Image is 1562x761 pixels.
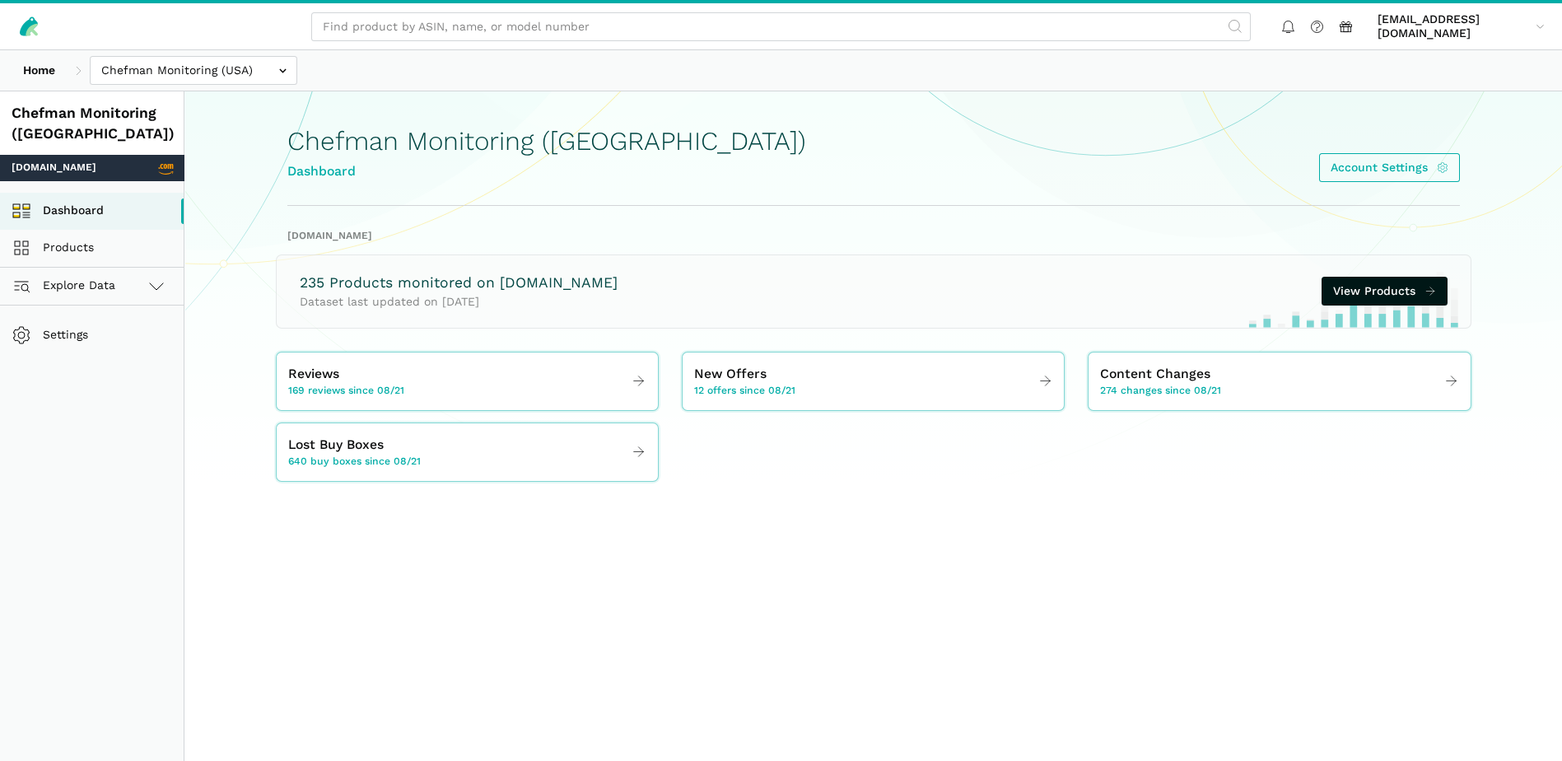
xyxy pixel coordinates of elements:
[1378,12,1530,41] span: [EMAIL_ADDRESS][DOMAIN_NAME]
[12,56,67,85] a: Home
[17,276,115,296] span: Explore Data
[1372,9,1550,44] a: [EMAIL_ADDRESS][DOMAIN_NAME]
[288,364,339,385] span: Reviews
[300,273,618,293] h3: 235 Products monitored on [DOMAIN_NAME]
[1319,153,1460,182] a: Account Settings
[300,293,618,310] p: Dataset last updated on [DATE]
[12,161,96,175] span: [DOMAIN_NAME]
[277,429,658,475] a: Lost Buy Boxes 640 buy boxes since 08/21
[288,435,384,455] span: Lost Buy Boxes
[288,455,421,469] span: 640 buy boxes since 08/21
[1089,358,1470,404] a: Content Changes 274 changes since 08/21
[288,384,404,399] span: 169 reviews since 08/21
[683,358,1064,404] a: New Offers 12 offers since 08/21
[277,358,658,404] a: Reviews 169 reviews since 08/21
[12,103,175,143] div: Chefman Monitoring ([GEOGRAPHIC_DATA])
[311,12,1251,41] input: Find product by ASIN, name, or model number
[90,56,297,85] input: Chefman Monitoring (USA)
[1333,282,1415,300] span: View Products
[1100,384,1221,399] span: 274 changes since 08/21
[694,364,767,385] span: New Offers
[287,229,1460,244] h2: [DOMAIN_NAME]
[1322,277,1448,306] a: View Products
[694,384,795,399] span: 12 offers since 08/21
[287,127,806,156] h1: Chefman Monitoring ([GEOGRAPHIC_DATA])
[1100,364,1210,385] span: Content Changes
[287,161,806,182] div: Dashboard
